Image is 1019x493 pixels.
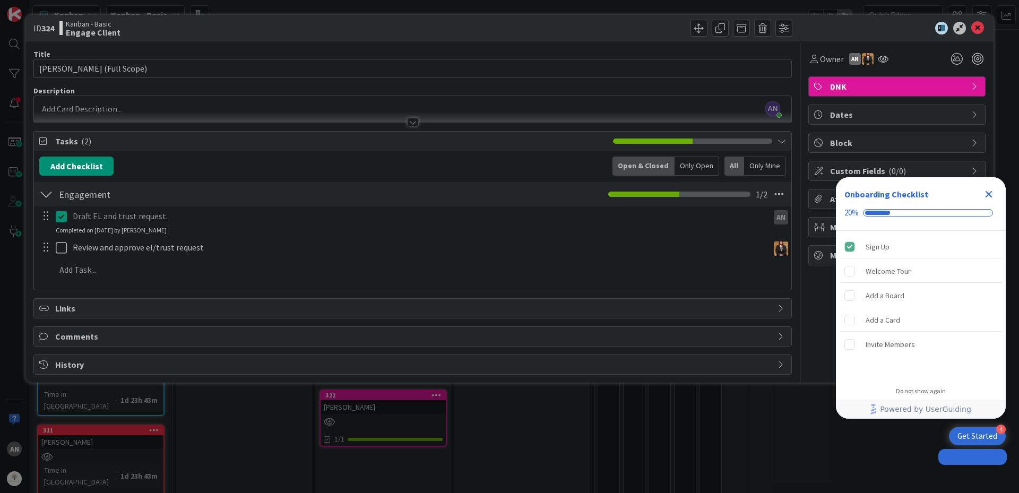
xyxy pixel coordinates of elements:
[949,427,1006,445] div: Open Get Started checklist, remaining modules: 4
[849,53,861,65] div: AN
[840,308,1001,332] div: Add a Card is incomplete.
[56,226,167,235] div: Completed on [DATE] by [PERSON_NAME]
[866,338,915,351] div: Invite Members
[744,157,786,176] div: Only Mine
[675,157,719,176] div: Only Open
[866,240,890,253] div: Sign Up
[55,185,294,204] input: Add Checklist...
[866,265,911,278] div: Welcome Tour
[774,210,788,224] div: AN
[33,86,75,96] span: Description
[830,136,966,149] span: Block
[55,302,772,315] span: Links
[866,314,900,326] div: Add a Card
[33,22,54,34] span: ID
[73,210,764,222] p: Draft EL and trust request.
[724,157,744,176] div: All
[844,208,859,218] div: 20%
[830,165,966,177] span: Custom Fields
[880,403,971,416] span: Powered by UserGuiding
[612,157,675,176] div: Open & Closed
[980,186,997,203] div: Close Checklist
[765,101,780,116] span: AN
[33,49,50,59] label: Title
[39,157,114,176] button: Add Checklist
[840,260,1001,283] div: Welcome Tour is incomplete.
[830,249,966,262] span: Metrics
[836,177,1006,419] div: Checklist Container
[830,221,966,233] span: Mirrors
[756,188,767,201] span: 1 / 2
[66,20,120,28] span: Kanban - Basic
[836,400,1006,419] div: Footer
[836,231,1006,380] div: Checklist items
[33,59,792,78] input: type card name here...
[957,431,997,442] div: Get Started
[41,23,54,33] b: 324
[820,53,844,65] span: Owner
[774,241,788,256] img: KS
[862,53,874,65] img: KS
[66,28,120,37] b: Engage Client
[841,400,1000,419] a: Powered by UserGuiding
[896,387,946,395] div: Do not show again
[840,333,1001,356] div: Invite Members is incomplete.
[830,108,966,121] span: Dates
[844,208,997,218] div: Checklist progress: 20%
[55,358,772,371] span: History
[866,289,904,302] div: Add a Board
[55,135,608,148] span: Tasks
[55,330,772,343] span: Comments
[81,136,91,146] span: ( 2 )
[840,284,1001,307] div: Add a Board is incomplete.
[73,241,764,254] p: Review and approve el/trust request
[830,193,966,205] span: Attachments
[840,235,1001,258] div: Sign Up is complete.
[888,166,906,176] span: ( 0/0 )
[996,425,1006,434] div: 4
[830,80,966,93] span: DNK
[844,188,928,201] div: Onboarding Checklist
